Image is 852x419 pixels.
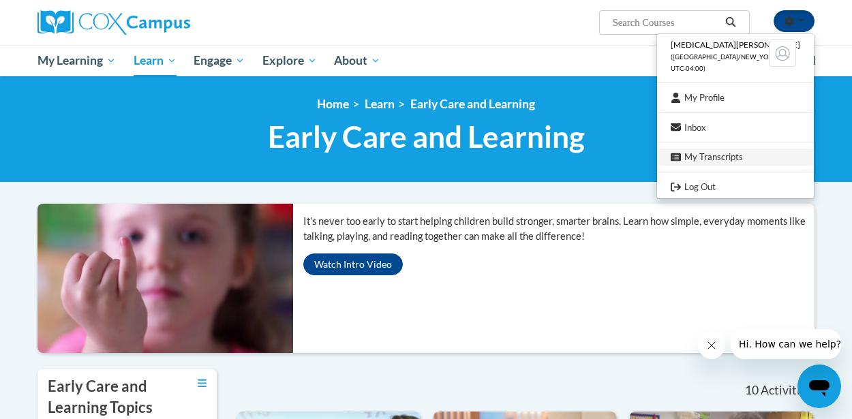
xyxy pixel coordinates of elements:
[262,52,317,69] span: Explore
[657,89,814,106] a: My Profile
[194,52,245,69] span: Engage
[185,45,254,76] a: Engage
[334,52,380,69] span: About
[37,10,190,35] img: Cox Campus
[317,97,349,111] a: Home
[761,383,812,398] span: Activities
[731,329,841,359] iframe: Message from company
[671,53,777,72] span: ([GEOGRAPHIC_DATA]/New_York UTC-04:00)
[774,10,815,32] button: Account Settings
[303,253,403,275] button: Watch Intro Video
[797,364,841,408] iframe: Button to launch messaging window
[365,97,395,111] a: Learn
[125,45,185,76] a: Learn
[611,14,720,31] input: Search Courses
[769,40,796,67] img: Learner Profile Avatar
[657,119,814,136] a: Inbox
[27,45,825,76] div: Main menu
[326,45,390,76] a: About
[657,149,814,166] a: My Transcripts
[37,10,283,35] a: Cox Campus
[720,14,741,31] button: Search
[410,97,535,111] a: Early Care and Learning
[134,52,177,69] span: Learn
[268,119,585,155] span: Early Care and Learning
[671,40,800,50] span: [MEDICAL_DATA][PERSON_NAME]
[254,45,326,76] a: Explore
[303,214,815,244] p: It’s never too early to start helping children build stronger, smarter brains. Learn how simple, ...
[29,45,125,76] a: My Learning
[37,52,116,69] span: My Learning
[198,376,207,391] a: Toggle collapse
[657,179,814,196] a: Logout
[48,376,177,418] h3: Early Care and Learning Topics
[745,383,759,398] span: 10
[698,332,725,359] iframe: Close message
